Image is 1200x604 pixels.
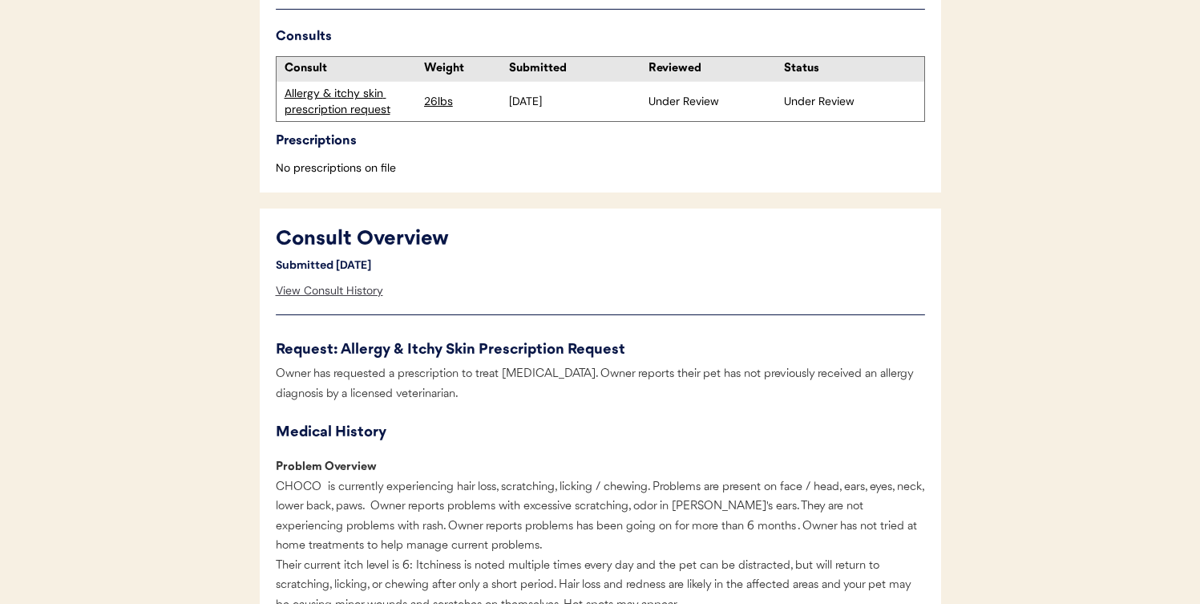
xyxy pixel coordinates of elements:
[276,255,396,275] div: Submitted [DATE]
[276,458,416,478] div: Problem Overview
[784,94,915,110] div: Under Review
[276,130,925,152] div: Prescriptions
[424,94,505,110] div: 26lbs
[784,61,915,77] div: Status
[276,160,925,176] div: No prescriptions on file
[648,61,780,77] div: Reviewed
[648,94,780,110] div: Under Review
[424,61,505,77] div: Weight
[276,225,749,255] div: Consult Overview
[276,26,925,48] div: Consults
[276,365,925,404] div: Owner has requested a prescription to treat [MEDICAL_DATA]. Owner reports their pet has not previ...
[285,86,416,117] div: Allergy & itchy skin prescription request
[276,420,925,446] div: Medical History
[285,61,416,77] div: Consult
[509,61,640,77] div: Submitted
[509,94,640,110] div: [DATE]
[276,275,383,307] div: View Consult History
[276,339,925,361] div: Request: Allergy & Itchy Skin Prescription Request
